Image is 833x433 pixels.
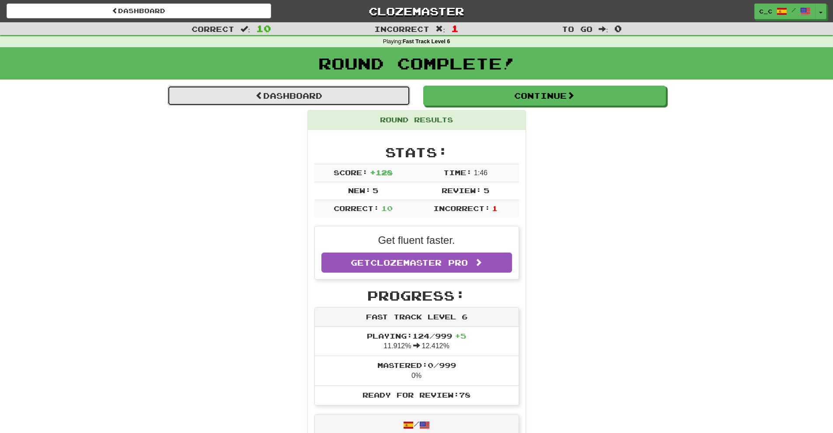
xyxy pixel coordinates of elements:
a: C_C / [754,3,816,19]
span: C_C [759,7,772,15]
span: 1 : 46 [474,169,488,177]
button: Continue [423,86,666,106]
span: To go [562,24,593,33]
span: 1 [492,204,498,212]
span: Correct [192,24,234,33]
a: GetClozemaster Pro [321,253,512,273]
h2: Progress: [314,288,519,303]
span: + 5 [455,332,466,340]
span: : [436,25,445,33]
span: Playing: 124 / 999 [367,332,466,340]
h2: Stats: [314,145,519,159]
strong: Fast Track Level 6 [403,38,450,45]
span: : [240,25,250,33]
a: Dashboard [7,3,271,18]
div: Round Results [308,111,526,130]
span: Clozemaster Pro [370,258,468,267]
li: 0% [315,356,519,386]
span: New: [348,186,371,194]
span: 5 [484,186,489,194]
span: : [599,25,608,33]
a: Dashboard [167,86,410,106]
span: / [791,7,796,13]
span: Score: [334,168,368,177]
span: 10 [256,23,271,34]
span: Mastered: 0 / 999 [377,361,456,369]
span: 0 [614,23,622,34]
span: + 128 [370,168,393,177]
p: Get fluent faster. [321,233,512,248]
h1: Round Complete! [3,55,830,72]
div: Fast Track Level 6 [315,308,519,327]
span: Review: [442,186,481,194]
span: Ready for Review: 78 [362,391,471,399]
span: Incorrect: [433,204,490,212]
span: 10 [381,204,393,212]
span: 1 [451,23,459,34]
span: Time: [443,168,472,177]
a: Clozemaster [284,3,549,19]
span: Incorrect [374,24,429,33]
span: 5 [373,186,378,194]
span: Correct: [334,204,379,212]
li: 11.912% 12.412% [315,327,519,357]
